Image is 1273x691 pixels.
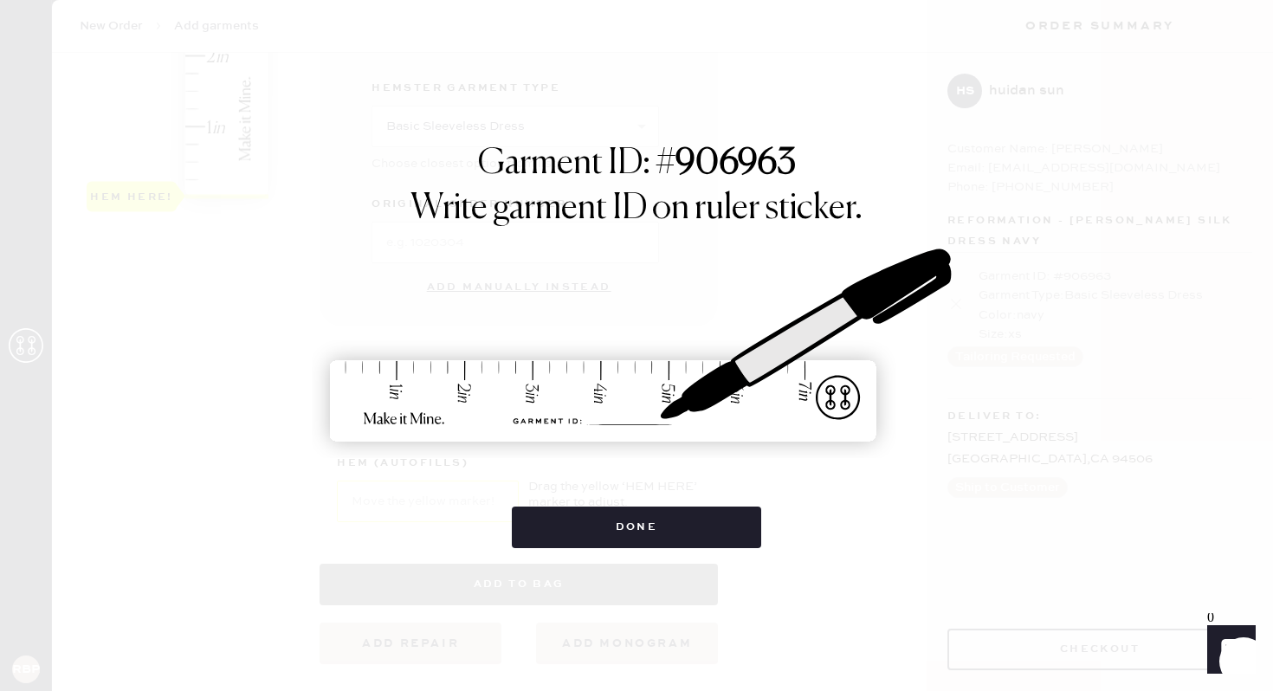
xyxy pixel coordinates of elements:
[312,203,961,489] img: ruler-sticker-sharpie.svg
[478,143,796,188] h1: Garment ID: #
[675,146,796,181] strong: 906963
[512,507,762,548] button: Done
[410,188,863,229] h1: Write garment ID on ruler sticker.
[1191,613,1265,688] iframe: Front Chat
